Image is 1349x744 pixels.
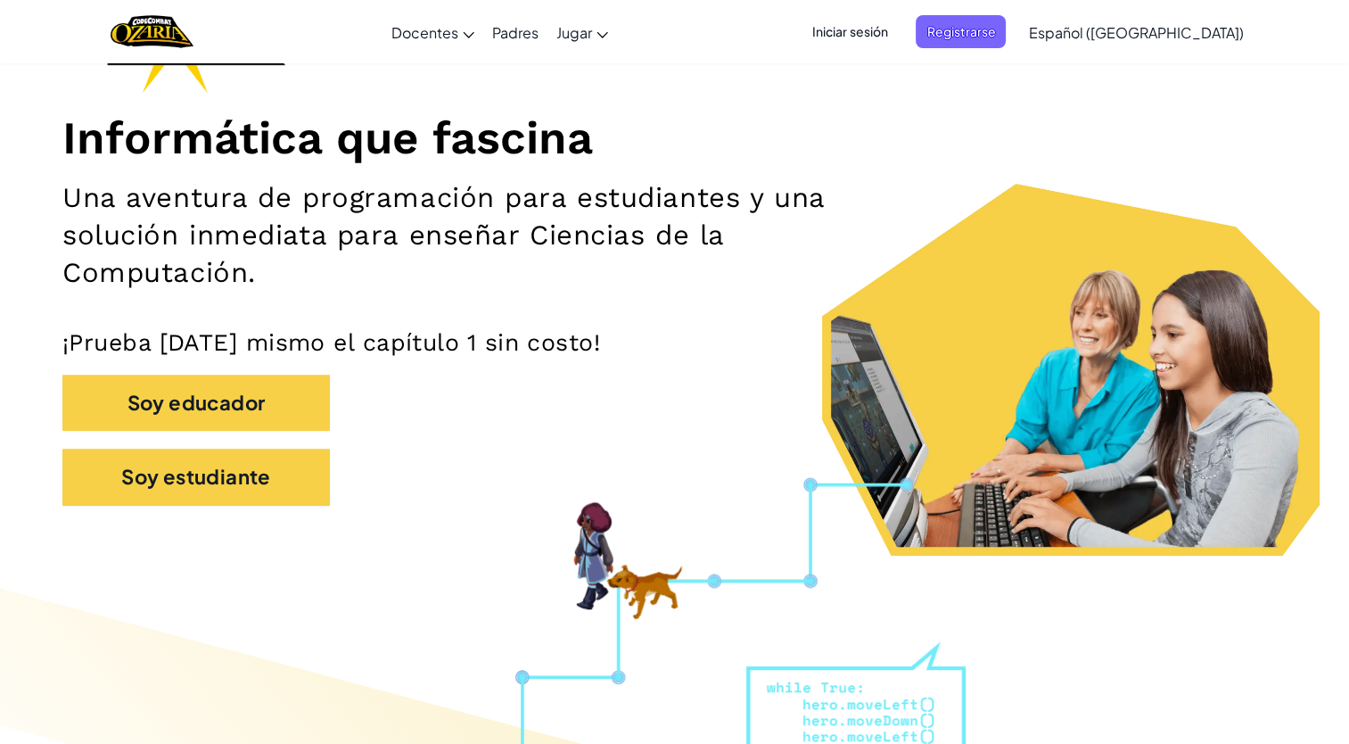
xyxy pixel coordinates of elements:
[802,15,898,48] button: Iniciar sesión
[62,111,1287,166] h1: Informática que fascina
[62,327,1287,357] p: ¡Prueba [DATE] mismo el capítulo 1 sin costo!
[62,449,330,505] button: Soy estudiante
[1019,8,1252,56] a: Español ([GEOGRAPHIC_DATA])
[547,8,617,56] a: Jugar
[556,23,592,42] span: Jugar
[483,8,547,56] a: Padres
[62,375,330,431] button: Soy educador
[111,13,193,50] img: Home
[382,8,483,56] a: Docentes
[62,179,883,292] h2: Una aventura de programación para estudiantes y una solución inmediata para enseñar Ciencias de l...
[916,15,1006,48] button: Registrarse
[111,13,193,50] a: Ozaria by CodeCombat logo
[391,23,458,42] span: Docentes
[1028,23,1243,42] span: Español ([GEOGRAPHIC_DATA])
